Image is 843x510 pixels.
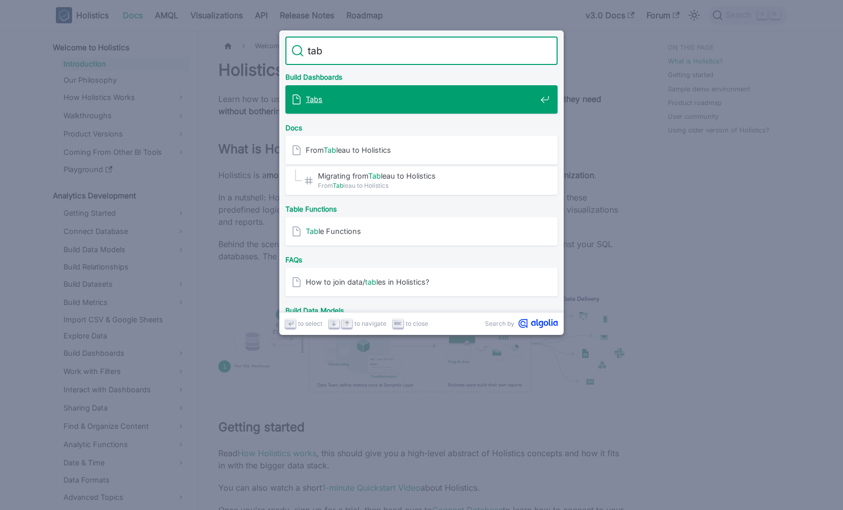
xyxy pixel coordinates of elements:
mark: Tab [333,182,343,189]
span: le Functions [306,226,536,236]
span: How to join data/ les in Holistics? [306,277,536,287]
span: Migrating from leau to Holistics​ [318,171,536,181]
a: Tabs [285,85,558,114]
a: Migrating fromTableau to Holistics​FromTableau to Holistics [285,166,558,195]
span: to select [298,319,322,328]
button: Clear the query [539,45,552,57]
span: to close [406,319,428,328]
mark: Tab [368,172,381,180]
div: Build Data Models [283,298,560,319]
mark: Tab [306,227,318,235]
input: Search docs [304,37,539,65]
span: to navigate [354,319,386,328]
div: Table Functions [283,197,560,217]
svg: Arrow up [343,320,351,327]
mark: Tab [323,146,336,154]
a: Table Functions [285,217,558,246]
div: Build Dashboards [283,65,560,85]
svg: Escape key [394,320,402,327]
span: Search by [485,319,514,328]
a: FromTableau to Holistics [285,136,558,164]
a: Search byAlgolia [485,319,558,328]
div: FAQs [283,248,560,268]
mark: Tabs [306,95,322,104]
a: How to join data/tables in Holistics? [285,268,558,296]
span: From leau to Holistics [318,181,536,190]
svg: Algolia [518,319,558,328]
div: Docs [283,116,560,136]
mark: tab [365,278,376,286]
svg: Arrow down [330,320,338,327]
svg: Enter key [287,320,295,327]
span: From leau to Holistics [306,145,536,155]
